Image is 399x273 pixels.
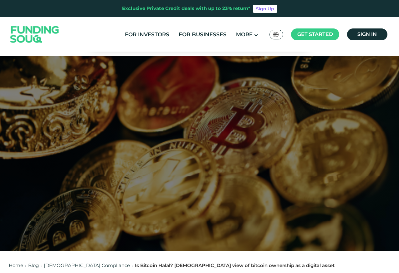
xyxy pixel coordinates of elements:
[122,5,250,12] div: Exclusive Private Credit deals with up to 23% return*
[253,5,277,13] a: Sign Up
[273,32,279,37] img: SA Flag
[135,262,335,269] div: Is Bitcoin Halal? [DEMOGRAPHIC_DATA] view of bitcoin ownership as a digital asset
[44,262,130,268] a: [DEMOGRAPHIC_DATA] Compliance
[4,19,65,50] img: Logo
[297,31,333,37] span: Get started
[9,262,23,268] a: Home
[177,29,228,40] a: For Businesses
[123,29,171,40] a: For Investors
[236,31,253,38] span: More
[28,262,39,268] a: Blog
[357,31,377,37] span: Sign in
[347,28,387,40] a: Sign in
